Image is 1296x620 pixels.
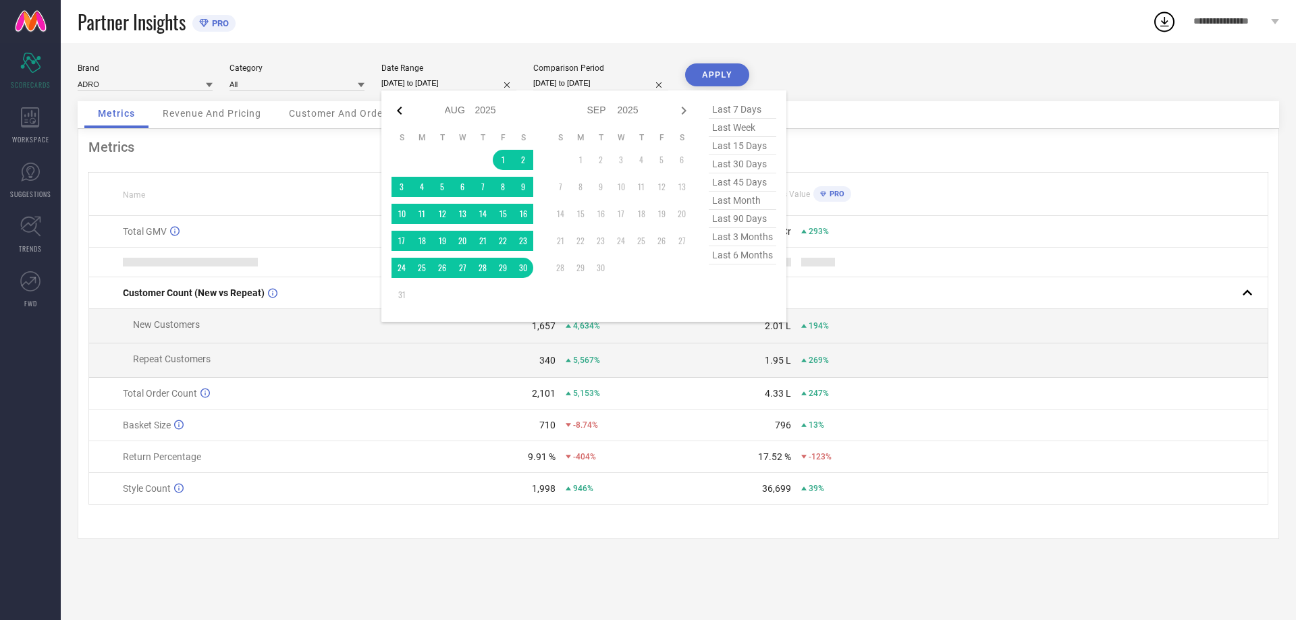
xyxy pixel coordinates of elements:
[672,177,692,197] td: Sat Sep 13 2025
[123,483,171,494] span: Style Count
[672,150,692,170] td: Sat Sep 06 2025
[133,354,211,364] span: Repeat Customers
[513,231,533,251] td: Sat Aug 23 2025
[611,132,631,143] th: Wednesday
[133,319,200,330] span: New Customers
[651,150,672,170] td: Fri Sep 05 2025
[209,18,229,28] span: PRO
[709,228,776,246] span: last 3 months
[391,258,412,278] td: Sun Aug 24 2025
[570,231,591,251] td: Mon Sep 22 2025
[78,63,213,73] div: Brand
[513,258,533,278] td: Sat Aug 30 2025
[452,204,473,224] td: Wed Aug 13 2025
[573,452,596,461] span: -404%
[672,132,692,143] th: Saturday
[573,356,600,365] span: 5,567%
[809,227,829,236] span: 293%
[651,231,672,251] td: Fri Sep 26 2025
[809,420,824,430] span: 13%
[631,231,651,251] td: Thu Sep 25 2025
[570,258,591,278] td: Mon Sep 29 2025
[391,103,408,119] div: Previous month
[550,231,570,251] td: Sun Sep 21 2025
[452,177,473,197] td: Wed Aug 06 2025
[611,177,631,197] td: Wed Sep 10 2025
[758,451,791,462] div: 17.52 %
[685,63,749,86] button: APPLY
[651,177,672,197] td: Fri Sep 12 2025
[611,204,631,224] td: Wed Sep 17 2025
[381,63,516,73] div: Date Range
[570,204,591,224] td: Mon Sep 15 2025
[570,177,591,197] td: Mon Sep 08 2025
[573,484,593,493] span: 946%
[432,204,452,224] td: Tue Aug 12 2025
[88,139,1268,155] div: Metrics
[775,420,791,430] div: 796
[513,132,533,143] th: Saturday
[539,355,556,366] div: 340
[473,258,493,278] td: Thu Aug 28 2025
[591,231,611,251] td: Tue Sep 23 2025
[591,150,611,170] td: Tue Sep 02 2025
[12,134,49,144] span: WORKSPACE
[123,420,171,430] span: Basket Size
[473,132,493,143] th: Thursday
[611,150,631,170] td: Wed Sep 03 2025
[513,150,533,170] td: Sat Aug 02 2025
[432,177,452,197] td: Tue Aug 05 2025
[765,320,791,331] div: 2.01 L
[651,132,672,143] th: Friday
[573,420,598,430] span: -8.74%
[452,231,473,251] td: Wed Aug 20 2025
[432,132,452,143] th: Tuesday
[550,204,570,224] td: Sun Sep 14 2025
[672,204,692,224] td: Sat Sep 20 2025
[709,155,776,173] span: last 30 days
[493,150,513,170] td: Fri Aug 01 2025
[532,483,556,494] div: 1,998
[550,258,570,278] td: Sun Sep 28 2025
[809,356,829,365] span: 269%
[809,321,829,331] span: 194%
[391,204,412,224] td: Sun Aug 10 2025
[539,420,556,430] div: 710
[123,388,197,399] span: Total Order Count
[24,298,37,308] span: FWD
[709,137,776,155] span: last 15 days
[573,389,600,398] span: 5,153%
[611,231,631,251] td: Wed Sep 24 2025
[532,320,556,331] div: 1,657
[493,177,513,197] td: Fri Aug 08 2025
[513,204,533,224] td: Sat Aug 16 2025
[493,204,513,224] td: Fri Aug 15 2025
[98,108,135,119] span: Metrics
[10,189,51,199] span: SUGGESTIONS
[709,173,776,192] span: last 45 days
[432,258,452,278] td: Tue Aug 26 2025
[432,231,452,251] td: Tue Aug 19 2025
[412,231,432,251] td: Mon Aug 18 2025
[591,132,611,143] th: Tuesday
[550,132,570,143] th: Sunday
[391,132,412,143] th: Sunday
[493,231,513,251] td: Fri Aug 22 2025
[19,244,42,254] span: TRENDS
[765,388,791,399] div: 4.33 L
[11,80,51,90] span: SCORECARDS
[78,8,186,36] span: Partner Insights
[826,190,844,198] span: PRO
[391,285,412,305] td: Sun Aug 31 2025
[532,388,556,399] div: 2,101
[473,177,493,197] td: Thu Aug 07 2025
[570,132,591,143] th: Monday
[676,103,692,119] div: Next month
[528,451,556,462] div: 9.91 %
[289,108,392,119] span: Customer And Orders
[631,177,651,197] td: Thu Sep 11 2025
[1152,9,1177,34] div: Open download list
[709,101,776,119] span: last 7 days
[591,204,611,224] td: Tue Sep 16 2025
[163,108,261,119] span: Revenue And Pricing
